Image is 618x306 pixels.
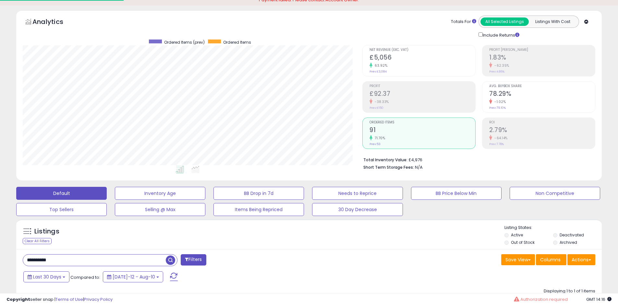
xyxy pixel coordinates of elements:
small: -1.02% [492,99,506,104]
small: 71.70% [372,136,385,141]
span: Compared to: [70,274,100,280]
button: BB Drop in 7d [213,187,304,200]
span: ROI [489,121,595,124]
button: Last 30 Days [23,271,69,282]
b: Short Term Storage Fees: [363,164,414,170]
small: -64.14% [492,136,508,141]
button: BB Price Below Min [411,187,502,200]
span: Profit [370,85,475,88]
button: [DATE]-12 - Aug-10 [103,271,163,282]
small: Prev: £150 [370,106,383,110]
strong: Copyright [6,296,30,302]
button: Actions [567,254,595,265]
small: Prev: 53 [370,142,381,146]
span: Ordered Items (prev) [164,40,205,45]
button: Inventory Age [115,187,205,200]
small: Prev: 79.10% [489,106,506,110]
h5: Listings [34,227,59,236]
div: Clear All Filters [23,238,52,244]
button: Listings With Cost [528,17,577,26]
label: Deactivated [560,232,584,238]
h2: 78.29% [489,90,595,99]
b: Total Inventory Value: [363,157,407,163]
small: 63.92% [372,63,387,68]
div: Include Returns [474,31,527,39]
span: Columns [540,256,561,263]
span: Last 30 Days [33,274,61,280]
small: -38.33% [372,99,389,104]
button: Filters [181,254,206,266]
a: Privacy Policy [84,296,113,302]
h5: Analytics [32,17,76,28]
small: Prev: 4.86% [489,70,504,74]
span: Ordered Items [223,40,251,45]
button: Items Being Repriced [213,203,304,216]
button: Non Competitive [510,187,600,200]
label: Out of Stock [511,240,535,245]
div: Totals For [451,19,476,25]
span: Profit [PERSON_NAME] [489,48,595,52]
h2: £5,056 [370,54,475,62]
p: Listing States: [504,225,602,231]
small: -62.35% [492,63,509,68]
span: N/A [415,164,423,170]
button: Columns [536,254,566,265]
li: £4,976 [363,155,590,163]
span: Net Revenue (Exc. VAT) [370,48,475,52]
button: Selling @ Max [115,203,205,216]
button: Top Sellers [16,203,107,216]
button: Default [16,187,107,200]
div: Displaying 1 to 1 of 1 items [544,288,595,294]
h2: 2.79% [489,126,595,135]
h2: £92.37 [370,90,475,99]
h2: 1.83% [489,54,595,62]
small: Prev: £3,084 [370,70,387,74]
button: All Selected Listings [480,17,529,26]
span: Avg. Buybox Share [489,85,595,88]
span: [DATE]-12 - Aug-10 [113,274,155,280]
span: 2025-09-10 14:16 GMT [586,296,612,302]
button: Save View [501,254,535,265]
div: seller snap | | [6,297,113,303]
small: Prev: 7.78% [489,142,504,146]
a: Terms of Use [55,296,83,302]
button: Needs to Reprice [312,187,403,200]
label: Active [511,232,523,238]
h2: 91 [370,126,475,135]
button: 30 Day Decrease [312,203,403,216]
span: Ordered Items [370,121,475,124]
label: Archived [560,240,577,245]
